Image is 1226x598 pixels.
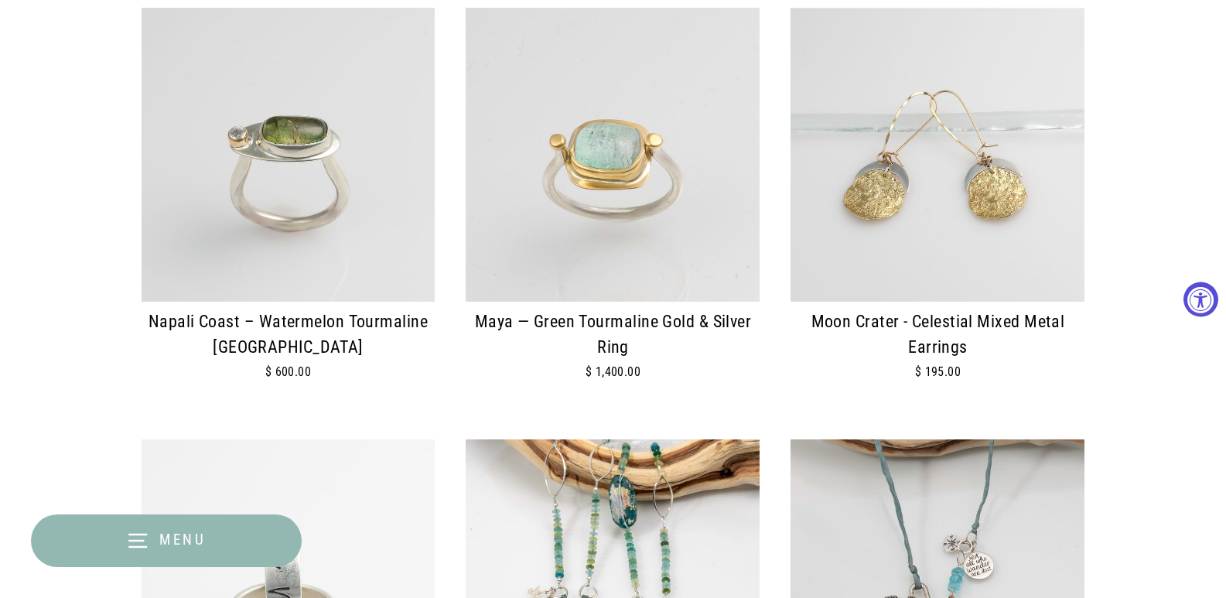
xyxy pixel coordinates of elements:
a: One-of-a-kind watermelon tourmaline silver ring with white topaz accent – Napali Coast by Breathe... [142,8,435,408]
a: One-of-a-kind green tourmaline gold and silver ring – Maya design by Breathe Autumn Rain Maya — G... [466,8,760,408]
div: Maya — Green Tourmaline Gold & Silver Ring [466,309,760,361]
span: $ 195.00 [915,364,961,379]
div: Moon Crater - Celestial Mixed Metal Earrings [791,309,1084,361]
button: Menu [31,514,302,567]
button: Accessibility Widget, click to open [1183,282,1218,316]
span: $ 600.00 [265,364,312,379]
img: One-of-a-kind watermelon tourmaline silver ring with white topaz accent – Napali Coast by Breathe... [142,8,435,302]
img: One-of-a-kind green tourmaline gold and silver ring – Maya design by Breathe Autumn Rain [466,8,760,302]
div: Napali Coast – Watermelon Tourmaline [GEOGRAPHIC_DATA] [142,309,435,361]
span: $ 1,400.00 [586,364,641,379]
a: Moon Crater - Celestial Mixed Metal Earrings$ 195.00 [791,8,1084,408]
span: Menu [159,531,207,548]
